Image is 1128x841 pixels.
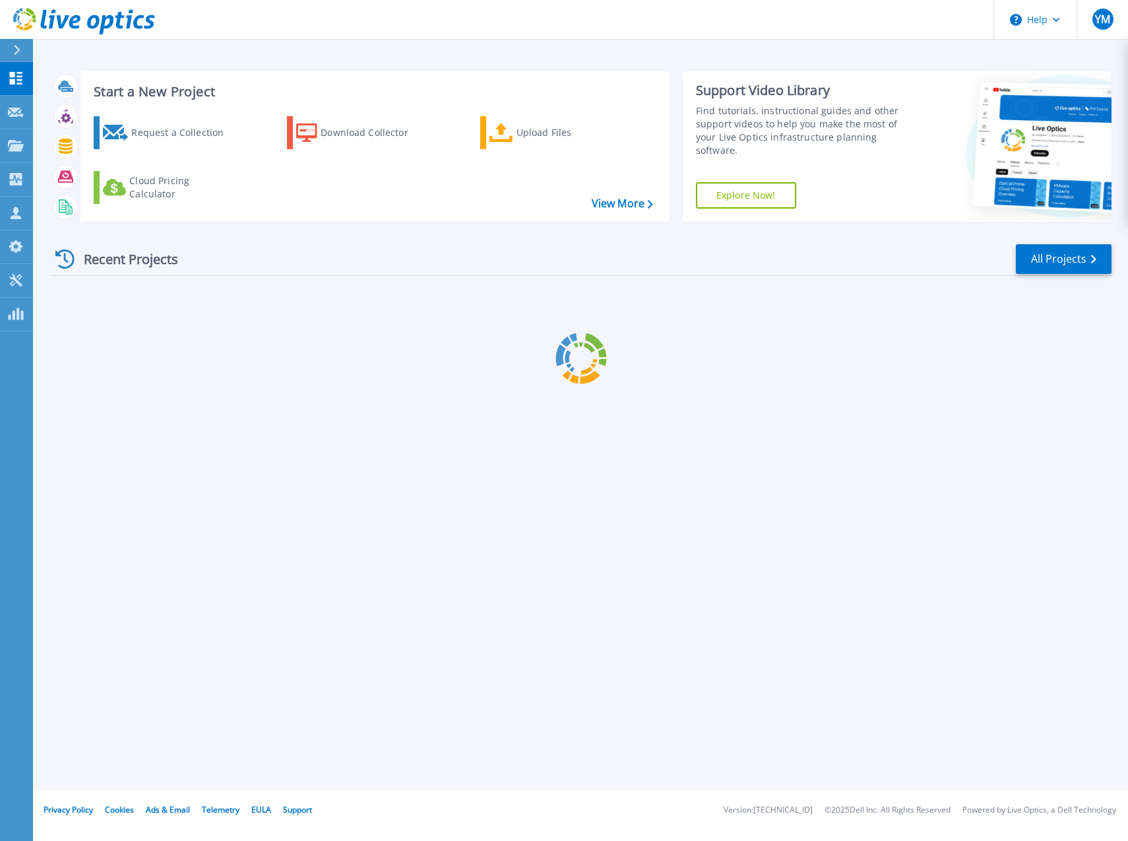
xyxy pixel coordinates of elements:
[251,804,271,815] a: EULA
[94,84,652,99] h3: Start a New Project
[321,119,426,146] div: Download Collector
[825,806,951,815] li: © 2025 Dell Inc. All Rights Reserved
[696,82,913,99] div: Support Video Library
[480,116,627,149] a: Upload Files
[517,119,622,146] div: Upload Files
[94,171,241,204] a: Cloud Pricing Calculator
[94,116,241,149] a: Request a Collection
[962,806,1116,815] li: Powered by Live Optics, a Dell Technology
[1016,244,1112,274] a: All Projects
[146,804,190,815] a: Ads & Email
[44,804,93,815] a: Privacy Policy
[131,119,237,146] div: Request a Collection
[202,804,239,815] a: Telemetry
[696,104,913,157] div: Find tutorials, instructional guides and other support videos to help you make the most of your L...
[283,804,312,815] a: Support
[1095,14,1110,24] span: YM
[724,806,813,815] li: Version: [TECHNICAL_ID]
[105,804,134,815] a: Cookies
[51,243,196,275] div: Recent Projects
[129,174,235,201] div: Cloud Pricing Calculator
[696,182,796,209] a: Explore Now!
[592,197,653,210] a: View More
[287,116,434,149] a: Download Collector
